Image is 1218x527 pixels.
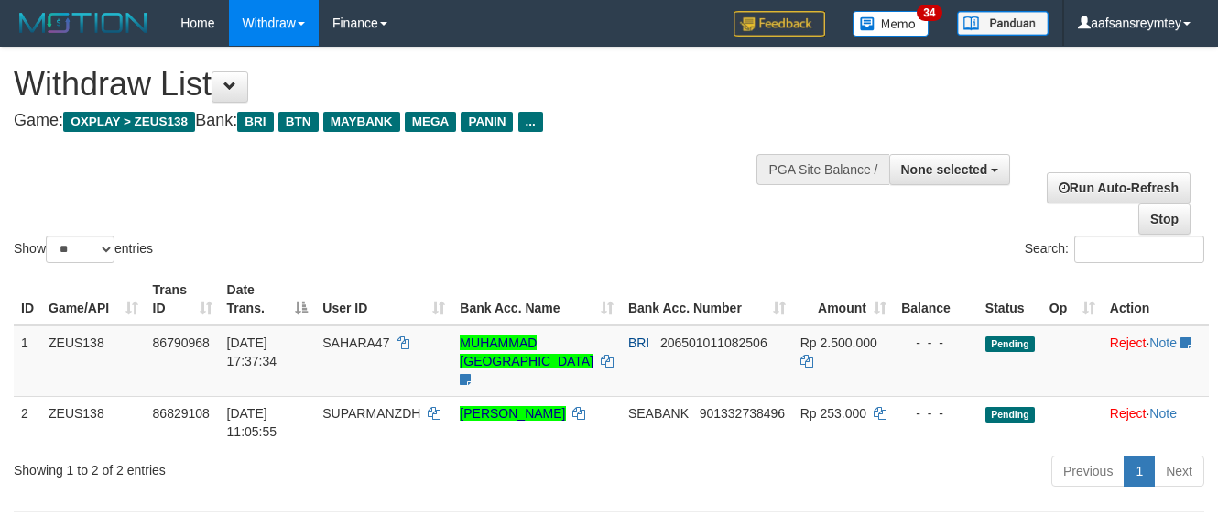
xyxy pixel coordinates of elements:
[14,396,41,448] td: 2
[901,162,988,177] span: None selected
[901,404,971,423] div: - - -
[315,273,452,325] th: User ID: activate to sort column ascending
[756,154,888,185] div: PGA Site Balance /
[41,325,146,397] td: ZEUS138
[220,273,316,325] th: Date Trans.: activate to sort column descending
[894,273,978,325] th: Balance
[985,336,1035,352] span: Pending
[41,273,146,325] th: Game/API: activate to sort column ascending
[452,273,621,325] th: Bank Acc. Name: activate to sort column ascending
[41,396,146,448] td: ZEUS138
[14,325,41,397] td: 1
[227,406,277,439] span: [DATE] 11:05:55
[978,273,1042,325] th: Status
[1138,203,1191,235] a: Stop
[700,406,785,421] span: Copy 901332738496 to clipboard
[1042,273,1103,325] th: Op: activate to sort column ascending
[14,9,153,37] img: MOTION_logo.png
[14,66,794,103] h1: Withdraw List
[985,407,1035,423] span: Pending
[46,236,114,263] select: Showentries
[237,112,273,132] span: BRI
[1124,456,1155,487] a: 1
[1149,406,1177,421] a: Note
[793,273,894,325] th: Amount: activate to sort column ascending
[628,406,689,421] span: SEABANK
[1103,273,1209,325] th: Action
[1074,236,1204,263] input: Search:
[734,11,825,37] img: Feedback.jpg
[660,335,767,350] span: Copy 206501011082506 to clipboard
[917,5,941,21] span: 34
[1103,325,1209,397] td: ·
[1047,172,1191,203] a: Run Auto-Refresh
[153,406,210,421] span: 86829108
[1051,456,1125,487] a: Previous
[1149,335,1177,350] a: Note
[800,406,866,421] span: Rp 253.000
[1103,396,1209,448] td: ·
[460,406,565,421] a: [PERSON_NAME]
[14,236,153,263] label: Show entries
[853,11,930,37] img: Button%20Memo.svg
[461,112,513,132] span: PANIN
[1025,236,1204,263] label: Search:
[460,335,593,368] a: MUHAMMAD [GEOGRAPHIC_DATA]
[518,112,543,132] span: ...
[901,334,971,352] div: - - -
[14,273,41,325] th: ID
[889,154,1011,185] button: None selected
[322,335,389,350] span: SAHARA47
[323,112,400,132] span: MAYBANK
[146,273,220,325] th: Trans ID: activate to sort column ascending
[322,406,420,421] span: SUPARMANZDH
[957,11,1049,36] img: panduan.png
[800,335,877,350] span: Rp 2.500.000
[405,112,457,132] span: MEGA
[63,112,195,132] span: OXPLAY > ZEUS138
[1110,335,1147,350] a: Reject
[153,335,210,350] span: 86790968
[14,112,794,130] h4: Game: Bank:
[227,335,277,368] span: [DATE] 17:37:34
[14,454,494,479] div: Showing 1 to 2 of 2 entries
[1110,406,1147,421] a: Reject
[621,273,793,325] th: Bank Acc. Number: activate to sort column ascending
[1154,456,1204,487] a: Next
[628,335,649,350] span: BRI
[278,112,319,132] span: BTN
